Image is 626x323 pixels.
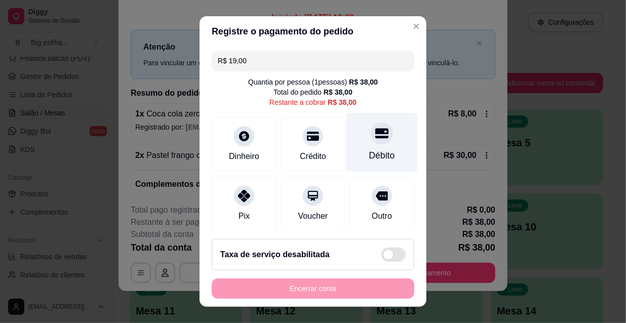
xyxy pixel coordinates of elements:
[328,97,357,107] div: R$ 38,00
[239,210,250,222] div: Pix
[408,18,424,34] button: Close
[229,150,259,163] div: Dinheiro
[369,149,395,162] div: Débito
[372,210,392,222] div: Outro
[324,87,353,97] div: R$ 38,00
[200,16,426,47] header: Registre o pagamento do pedido
[269,97,357,107] div: Restante a cobrar
[298,210,328,222] div: Voucher
[248,77,378,87] div: Quantia por pessoa ( 1 pessoas)
[300,150,326,163] div: Crédito
[273,87,353,97] div: Total do pedido
[220,249,330,261] h2: Taxa de serviço desabilitada
[218,51,408,71] input: Ex.: hambúrguer de cordeiro
[349,77,378,87] div: R$ 38,00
